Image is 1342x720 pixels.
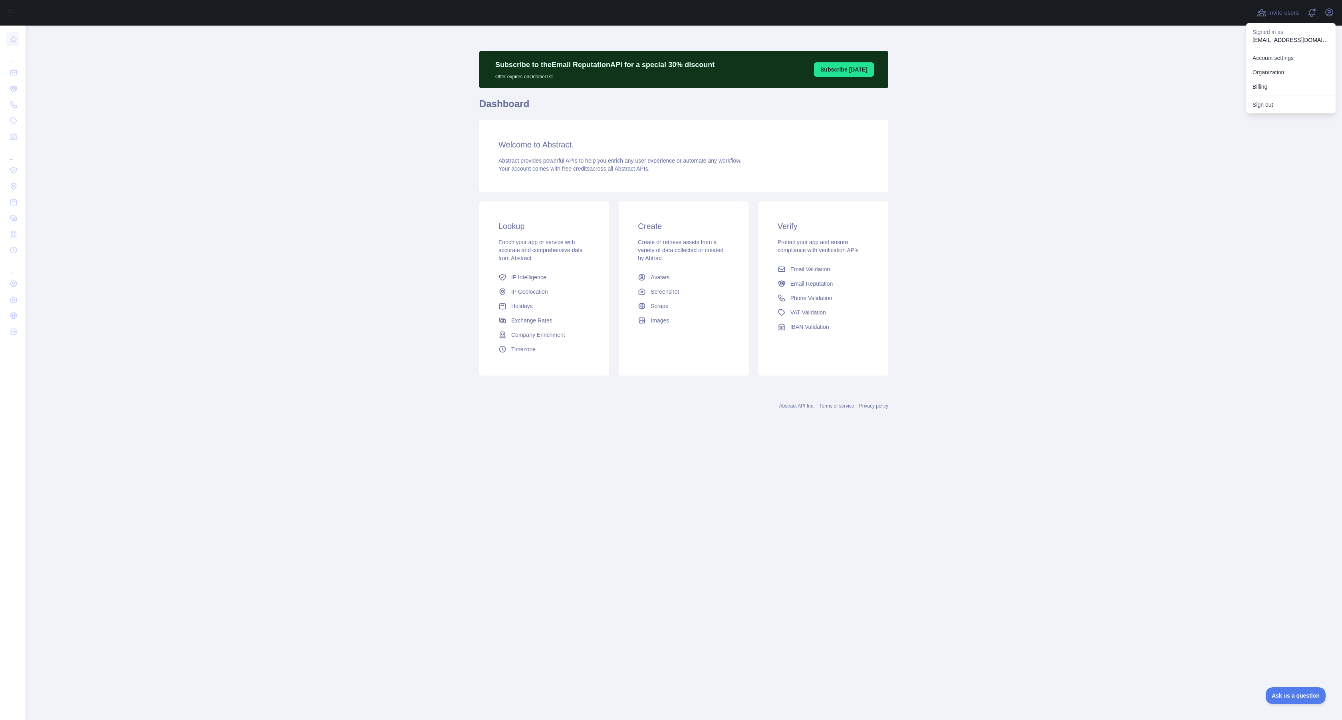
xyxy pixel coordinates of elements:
span: Company Enrichment [511,331,565,339]
a: Images [635,313,733,328]
p: Signed in as [1253,28,1329,36]
h3: Verify [778,221,869,232]
span: Abstract provides powerful APIs to help you enrich any user experience or automate any workflow. [498,157,742,164]
div: ... [6,259,19,275]
a: Email Validation [774,262,872,276]
button: Billing [1246,80,1336,94]
span: Your account comes with across all Abstract APIs. [498,165,649,172]
span: VAT Validation [790,308,826,316]
span: IP Intelligence [511,273,546,281]
span: Email Reputation [790,280,833,288]
a: Exchange Rates [495,313,593,328]
a: Abstract API Inc. [779,403,815,409]
a: Account settings [1246,51,1336,65]
span: Email Validation [790,265,830,273]
span: Invite users [1268,8,1299,18]
a: IP Intelligence [495,270,593,284]
a: VAT Validation [774,305,872,320]
a: Scrape [635,299,733,313]
span: Phone Validation [790,294,832,302]
h3: Lookup [498,221,590,232]
a: Organization [1246,65,1336,80]
a: IP Geolocation [495,284,593,299]
span: Enrich your app or service with accurate and comprehensive data from Abstract [498,239,583,261]
h3: Welcome to Abstract. [498,139,869,150]
span: IP Geolocation [511,288,548,296]
button: Invite users [1255,6,1300,19]
a: Email Reputation [774,276,872,291]
a: Phone Validation [774,291,872,305]
iframe: Toggle Customer Support [1266,687,1326,704]
a: Privacy policy [859,403,888,409]
span: Scrape [651,302,668,310]
a: IBAN Validation [774,320,872,334]
div: ... [6,48,19,64]
span: Avatars [651,273,669,281]
div: ... [6,145,19,161]
button: Sign out [1246,97,1336,112]
h3: Create [638,221,729,232]
a: Company Enrichment [495,328,593,342]
p: Offer expires on October 1st. [495,70,715,80]
a: Holidays [495,299,593,313]
span: Exchange Rates [511,316,552,324]
span: Holidays [511,302,533,310]
span: Images [651,316,669,324]
a: Screenshot [635,284,733,299]
p: [EMAIL_ADDRESS][DOMAIN_NAME] [1253,36,1329,44]
a: Terms of service [819,403,854,409]
a: Timezone [495,342,593,356]
span: free credits [562,165,590,172]
span: IBAN Validation [790,323,829,331]
span: Create or retrieve assets from a variety of data collected or created by Abtract [638,239,723,261]
p: Subscribe to the Email Reputation API for a special 30 % discount [495,59,715,70]
span: Protect your app and ensure compliance with verification APIs [778,239,859,253]
span: Timezone [511,345,536,353]
span: Screenshot [651,288,679,296]
a: Avatars [635,270,733,284]
h1: Dashboard [479,97,888,117]
button: Subscribe [DATE] [814,62,874,77]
